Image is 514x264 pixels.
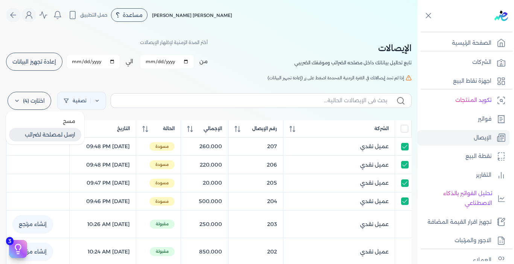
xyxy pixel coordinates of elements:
[418,55,509,70] a: الشركات
[9,114,81,128] button: مسح
[494,11,508,21] img: logo
[149,160,175,169] span: مسودة
[455,236,491,246] p: الاجور والمرتبات
[9,240,27,258] button: 3
[69,192,136,211] td: [DATE] 09:46 PM
[472,58,491,67] p: الشركات
[69,174,136,192] td: [DATE] 09:47 PM
[360,161,389,169] span: عميل نقدي
[69,156,136,174] td: [DATE] 09:48 PM
[6,237,14,245] span: 3
[181,192,228,211] td: 500.000
[204,125,222,132] span: الإجمالي
[9,128,81,141] button: ارسل لمصلحة لضرائب
[418,73,509,89] a: اجهزة نقاط البيع
[289,248,389,256] a: عميل نقدي
[181,137,228,156] td: 260.000
[455,96,491,105] p: تكويد المنتجات
[418,111,509,127] a: فواتير
[418,93,509,108] a: تكويد المنتجات
[66,9,109,21] button: حمل التطبيق
[181,174,228,192] td: 20.000
[117,125,130,132] span: التاريخ
[149,197,175,206] span: مسودة
[360,248,389,256] span: عميل نقدي
[289,143,389,150] a: عميل نقدي
[360,179,389,187] span: عميل نقدي
[294,58,412,68] p: تابع تحاليل بياناتك داخل مصلحه الضرائب وموقفك الضريبي
[117,97,387,105] input: بحث في الإيصالات الحالية...
[140,38,208,47] p: أختر المدة الزمنية لإظهار الإيصالات
[360,197,389,205] span: عميل نقدي
[152,12,232,18] span: [PERSON_NAME] [PERSON_NAME]
[418,214,509,230] a: تجهيز اقرار القيمة المضافة
[181,156,228,174] td: 220.000
[294,41,412,55] h2: الإيصالات
[149,179,175,188] span: مسودة
[228,174,283,192] td: 205
[289,179,389,187] a: عميل نقدي
[427,217,491,227] p: تجهيز اقرار القيمة المضافة
[69,137,136,156] td: [DATE] 09:48 PM
[360,220,389,228] span: عميل نقدي
[360,143,389,150] span: عميل نقدي
[289,197,389,205] a: عميل نقدي
[418,130,509,146] a: الإيصال
[57,92,106,110] a: تصفية
[268,74,404,81] span: إذا لم تجد إيصالاتك في الفترة الزمنية المحددة اضغط على زر (إعادة تجهيز البيانات)
[418,35,509,51] a: الصفحة الرئيسية
[228,156,283,174] td: 206
[149,142,175,151] span: مسودة
[474,133,491,143] p: الإيصال
[289,220,389,228] a: عميل نقدي
[8,92,51,110] label: اختارت (4)
[252,125,277,132] span: رقم الإيصال
[465,152,491,161] p: نقطة البيع
[126,58,133,65] label: الي
[111,8,148,22] div: مساعدة
[123,12,143,18] span: مساعدة
[476,170,491,180] p: التقارير
[421,189,492,208] p: تحليل الفواتير بالذكاء الاصطناعي
[418,233,509,249] a: الاجور والمرتبات
[374,125,389,132] span: الشركة
[478,114,491,124] p: فواتير
[12,59,56,64] span: إعادة تجهيز البيانات
[80,12,108,18] span: حمل التطبيق
[453,76,491,86] p: اجهزة نقاط البيع
[452,38,491,48] p: الصفحة الرئيسية
[6,53,62,71] button: إعادة تجهيز البيانات
[12,215,53,233] a: إنشاء مرتجع
[228,137,283,156] td: 207
[418,149,509,164] a: نقطة البيع
[289,161,389,169] a: عميل نقدي
[228,192,283,211] td: 204
[12,243,53,261] a: إنشاء مرتجع
[199,58,208,65] label: من
[163,125,175,132] span: الحالة
[63,117,75,125] span: مسح
[418,167,509,183] a: التقارير
[418,186,509,211] a: تحليل الفواتير بالذكاء الاصطناعي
